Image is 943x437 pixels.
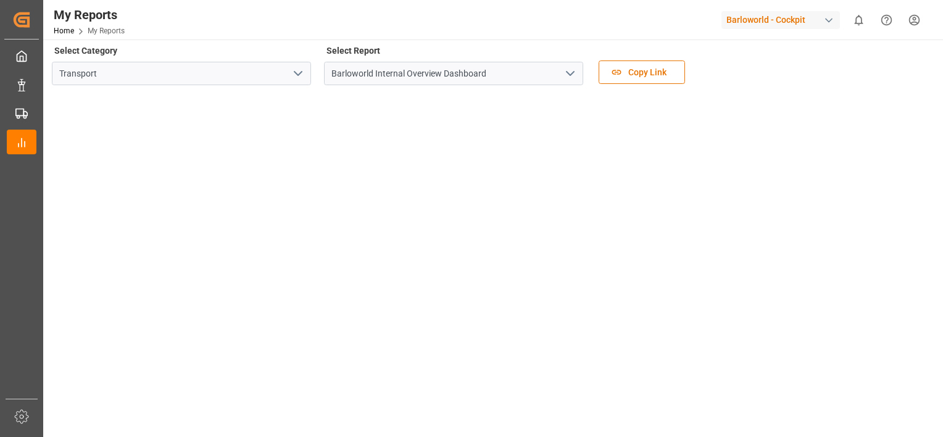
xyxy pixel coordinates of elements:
div: My Reports [54,6,125,24]
button: open menu [560,64,579,83]
a: Home [54,27,74,35]
label: Select Category [52,42,119,59]
button: Barloworld - Cockpit [721,8,845,31]
button: Help Center [873,6,900,34]
button: Copy Link [599,60,685,84]
label: Select Report [324,42,382,59]
input: Type to search/select [52,62,311,85]
span: Copy Link [622,66,673,79]
button: open menu [288,64,307,83]
input: Type to search/select [324,62,583,85]
button: show 0 new notifications [845,6,873,34]
div: Barloworld - Cockpit [721,11,840,29]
